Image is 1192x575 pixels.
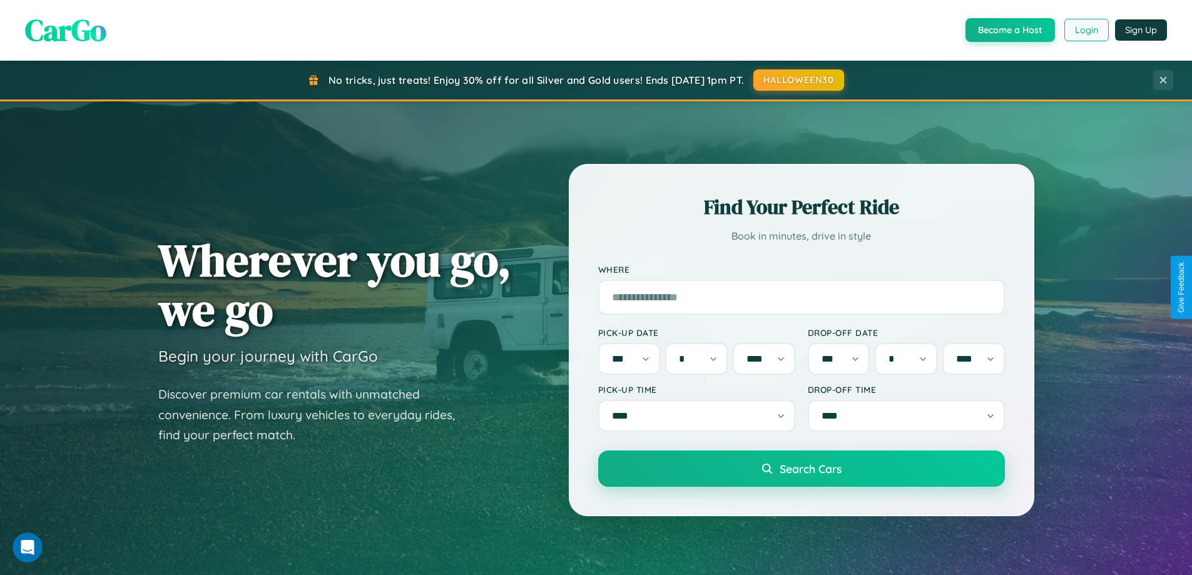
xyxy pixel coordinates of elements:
[598,384,795,395] label: Pick-up Time
[808,327,1005,338] label: Drop-off Date
[598,450,1005,487] button: Search Cars
[1115,19,1167,41] button: Sign Up
[25,9,106,51] span: CarGo
[1177,262,1186,313] div: Give Feedback
[13,532,43,562] iframe: Intercom live chat
[598,264,1005,275] label: Where
[598,193,1005,221] h2: Find Your Perfect Ride
[1064,19,1109,41] button: Login
[808,384,1005,395] label: Drop-off Time
[780,462,842,476] span: Search Cars
[158,347,378,365] h3: Begin your journey with CarGo
[158,384,471,445] p: Discover premium car rentals with unmatched convenience. From luxury vehicles to everyday rides, ...
[965,18,1055,42] button: Become a Host
[329,74,744,86] span: No tricks, just treats! Enjoy 30% off for all Silver and Gold users! Ends [DATE] 1pm PT.
[598,327,795,338] label: Pick-up Date
[158,235,511,334] h1: Wherever you go, we go
[598,227,1005,245] p: Book in minutes, drive in style
[753,69,844,91] button: HALLOWEEN30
